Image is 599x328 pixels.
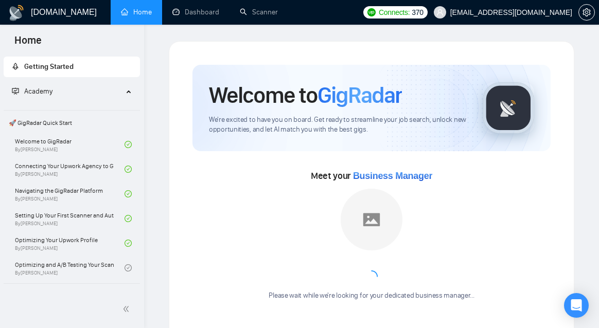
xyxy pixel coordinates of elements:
[564,293,589,318] div: Open Intercom Messenger
[12,87,19,95] span: fund-projection-screen
[125,240,132,247] span: check-circle
[353,171,432,181] span: Business Manager
[125,264,132,271] span: check-circle
[240,8,278,16] a: searchScanner
[311,170,432,181] span: Meet your
[578,4,595,21] button: setting
[15,257,125,279] a: Optimizing and A/B Testing Your Scanner for Better ResultsBy[PERSON_NAME]
[24,62,74,71] span: Getting Started
[15,183,125,205] a: Navigating the GigRadar PlatformBy[PERSON_NAME]
[578,8,595,16] a: setting
[15,133,125,156] a: Welcome to GigRadarBy[PERSON_NAME]
[363,269,380,285] span: loading
[12,87,52,96] span: Academy
[483,82,534,134] img: gigradar-logo.png
[6,33,50,54] span: Home
[379,7,410,18] span: Connects:
[5,286,139,306] span: 👑 Agency Success with GigRadar
[412,7,423,18] span: 370
[15,158,125,180] a: Connecting Your Upwork Agency to GigRadarBy[PERSON_NAME]
[341,189,402,250] img: placeholder.png
[125,215,132,222] span: check-circle
[15,232,125,254] a: Optimizing Your Upwork ProfileBy[PERSON_NAME]
[367,8,376,16] img: upwork-logo.png
[318,81,402,109] span: GigRadar
[15,207,125,230] a: Setting Up Your First Scanner and Auto-BidderBy[PERSON_NAME]
[122,304,133,314] span: double-left
[8,5,25,21] img: logo
[262,291,480,301] div: Please wait while we're looking for your dedicated business manager...
[4,57,140,77] li: Getting Started
[125,190,132,197] span: check-circle
[121,8,152,16] a: homeHome
[209,115,466,135] span: We're excited to have you on board. Get ready to streamline your job search, unlock new opportuni...
[125,166,132,173] span: check-circle
[24,87,52,96] span: Academy
[5,113,139,133] span: 🚀 GigRadar Quick Start
[436,9,444,16] span: user
[12,63,19,70] span: rocket
[209,81,402,109] h1: Welcome to
[172,8,219,16] a: dashboardDashboard
[125,141,132,148] span: check-circle
[579,8,594,16] span: setting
